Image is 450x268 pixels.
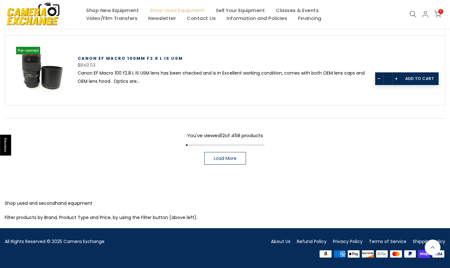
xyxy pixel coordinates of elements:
a: Shop Used Equipment [145,6,211,14]
a: Terms of Service [369,238,406,245]
a: Video/Film Transfers [81,14,143,22]
a: Privacy Policy [333,238,363,245]
img: american express [333,249,347,259]
div: All Rights Reserved © 2025 Camera Exchange [5,238,220,246]
a: Financing [293,14,327,22]
a: About Us [271,238,291,245]
a: Newsletter [143,14,182,22]
a: Sell Your Equipment [210,6,271,14]
img: paypal [403,249,417,259]
img: shopify pay [417,249,431,259]
a: Information and Policies [221,14,293,22]
img: visa [431,249,445,259]
a: Canon EF Macro 100mm f2.8 L IS USM [78,55,183,61]
a: Shipping Policy [413,238,445,245]
span: Add to cart [405,72,434,85]
span: 12 [221,132,225,139]
p: Shop used and secondhand equipment [5,199,445,207]
span: Load More [214,156,237,161]
img: discover [361,249,375,259]
a: Refund Policy [297,238,327,245]
a: Quick view [378,58,435,71]
div: Canon EF Macro 100 f2.8 L IS USM lens has been checked and is in Excellent working condition, com... [78,69,366,85]
img: amazon payments [319,249,333,259]
img: apple pay [347,249,361,259]
a: Classes & Events [271,6,324,14]
p: Filter products by Brand, Product Type and Price, by using the Filter button (above left). [5,214,445,222]
img: master [389,249,403,259]
div: $849.03 [78,61,366,69]
a: Add to cart [400,72,439,85]
span: Quick view [383,58,430,70]
span: 0 [438,9,443,14]
a: Load More [204,152,246,165]
a: Back to the top [425,240,441,255]
a: Contact Us [182,14,221,22]
a: Shop New Equipment [81,6,145,14]
span: You've viewed of 458 products [187,132,263,139]
img: google pay [375,249,389,259]
a: 0 [434,11,441,18]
